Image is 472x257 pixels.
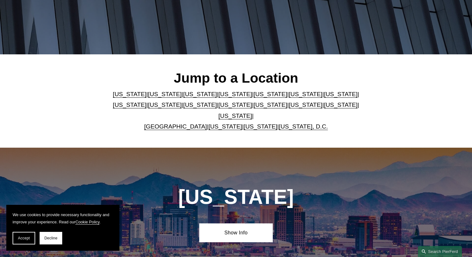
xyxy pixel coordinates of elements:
span: Accept [18,236,30,240]
a: [US_STATE] [218,101,252,108]
a: Cookie Policy [75,220,100,224]
a: [US_STATE] [218,112,252,119]
a: [US_STATE] [113,91,146,97]
a: [US_STATE] [208,123,242,130]
a: [US_STATE] [183,91,217,97]
a: [US_STATE] [254,91,287,97]
a: [US_STATE] [218,91,252,97]
a: Show Info [199,223,272,242]
button: Decline [40,232,62,244]
p: We use cookies to provide necessary functionality and improve your experience. Read our . [13,211,113,226]
a: [US_STATE] [324,91,358,97]
a: [US_STATE] [183,101,217,108]
a: [US_STATE] [148,91,182,97]
a: [US_STATE] [254,101,287,108]
a: [US_STATE] [244,123,277,130]
button: Accept [13,232,35,244]
span: Decline [44,236,58,240]
a: [US_STATE] [148,101,182,108]
section: Cookie banner [6,205,119,251]
a: Search this site [418,246,462,257]
h2: Jump to a Location [108,70,365,86]
a: [US_STATE] [289,101,322,108]
a: [US_STATE] [324,101,358,108]
a: [US_STATE] [289,91,322,97]
a: [US_STATE] [113,101,146,108]
a: [US_STATE], D.C. [279,123,328,130]
p: | | | | | | | | | | | | | | | | | | [108,89,365,132]
h1: [US_STATE] [144,186,327,209]
a: [GEOGRAPHIC_DATA] [144,123,207,130]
